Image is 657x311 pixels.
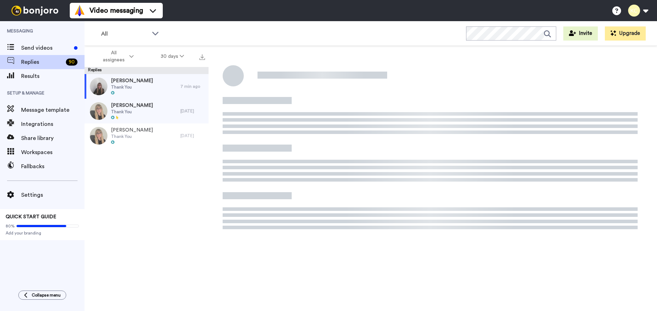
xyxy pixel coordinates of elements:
button: Upgrade [605,26,646,41]
img: 0a45c27e-19cd-4d01-8642-ad4d3f6baee4-thumb.jpg [90,102,107,120]
img: export.svg [199,54,205,60]
span: Workspaces [21,148,85,157]
img: 34f9ca50-f913-4d2a-9665-9132ed3fcf36-thumb.jpg [90,127,107,145]
span: All [101,30,148,38]
span: Thank You [111,109,153,115]
div: Replies [85,67,209,74]
img: bj-logo-header-white.svg [8,6,61,16]
span: Collapse menu [32,292,61,298]
span: Send videos [21,44,71,52]
span: Share library [21,134,85,142]
button: Invite [563,26,598,41]
div: 7 min ago [180,84,205,89]
div: [DATE] [180,108,205,114]
img: vm-color.svg [74,5,85,16]
span: Thank You [111,84,153,90]
span: Settings [21,191,85,199]
span: 80% [6,223,15,229]
button: Collapse menu [18,291,66,300]
a: [PERSON_NAME]Thank You[DATE] [85,123,209,148]
button: All assignees [86,47,147,66]
button: 30 days [147,50,198,63]
button: Export all results that match these filters now. [197,51,207,62]
span: Fallbacks [21,162,85,171]
span: Results [21,72,85,80]
div: 90 [66,59,78,66]
a: [PERSON_NAME]Thank You7 min ago [85,74,209,99]
span: [PERSON_NAME] [111,127,153,134]
img: c8396832-b7ea-4333-8807-f1c681a23165-thumb.jpg [90,78,107,95]
span: QUICK START GUIDE [6,214,56,219]
span: Message template [21,106,85,114]
div: [DATE] [180,133,205,139]
span: All assignees [99,49,128,63]
span: [PERSON_NAME] [111,102,153,109]
span: Thank You [111,134,153,139]
span: Integrations [21,120,85,128]
span: Add your branding [6,230,79,236]
a: [PERSON_NAME]Thank You[DATE] [85,99,209,123]
span: Replies [21,58,63,66]
span: [PERSON_NAME] [111,77,153,84]
span: Video messaging [89,6,143,16]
